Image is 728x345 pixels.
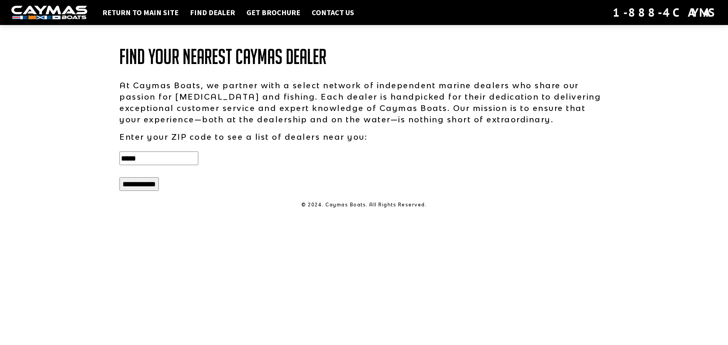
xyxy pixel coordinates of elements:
[186,8,239,17] a: Find Dealer
[119,80,609,125] p: At Caymas Boats, we partner with a select network of independent marine dealers who share our pas...
[119,45,609,68] h1: Find Your Nearest Caymas Dealer
[308,8,358,17] a: Contact Us
[119,201,609,208] p: © 2024. Caymas Boats. All Rights Reserved.
[99,8,182,17] a: Return to main site
[119,131,609,142] p: Enter your ZIP code to see a list of dealers near you:
[243,8,304,17] a: Get Brochure
[613,4,717,21] div: 1-888-4CAYMAS
[11,6,87,20] img: white-logo-c9c8dbefe5ff5ceceb0f0178aa75bf4bb51f6bca0971e226c86eb53dfe498488.png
